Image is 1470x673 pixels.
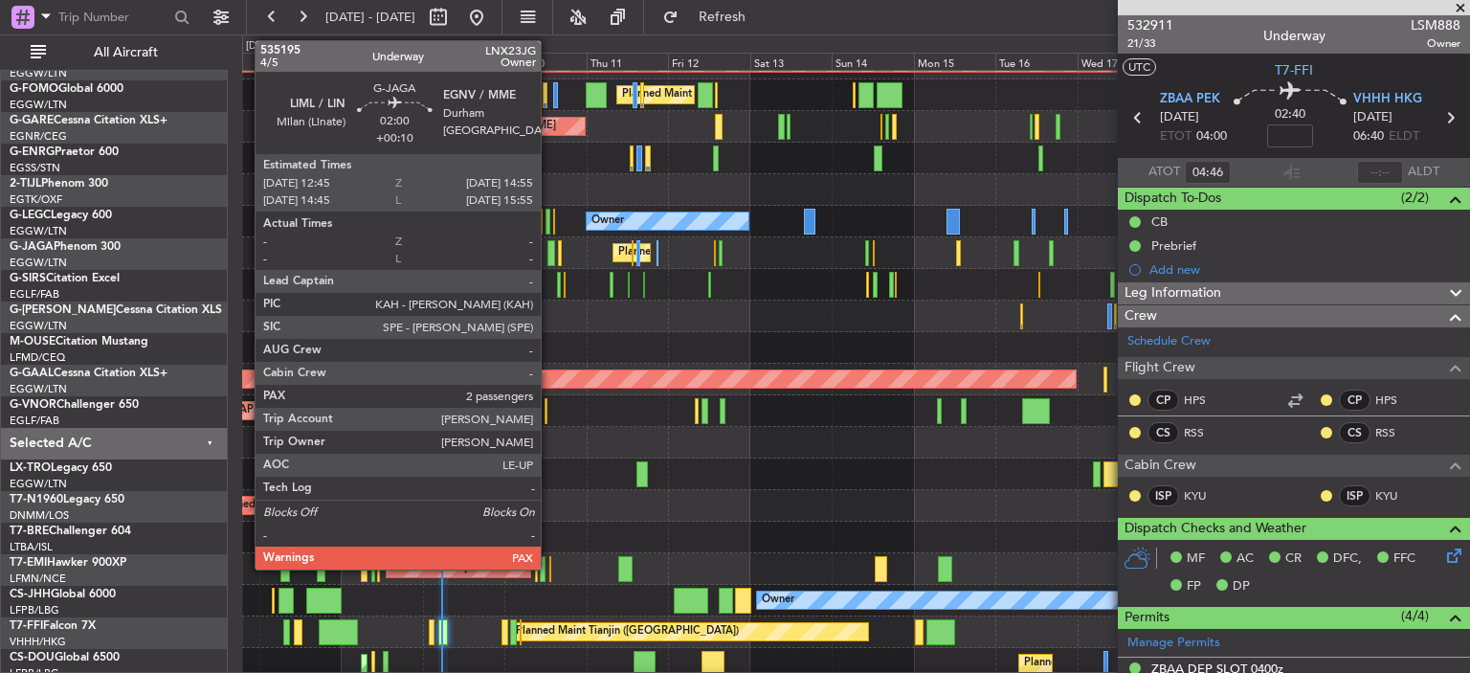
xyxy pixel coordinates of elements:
[587,53,669,70] div: Thu 11
[1160,108,1199,127] span: [DATE]
[1411,15,1460,35] span: LSM888
[124,396,426,425] div: Planned Maint [GEOGRAPHIC_DATA] ([GEOGRAPHIC_DATA])
[1408,163,1439,182] span: ALDT
[10,210,112,221] a: G-LEGCLegacy 600
[1127,15,1173,35] span: 532911
[1389,127,1419,146] span: ELDT
[1393,550,1415,569] span: FFC
[1339,485,1370,506] div: ISP
[10,368,54,379] span: G-GAAL
[1148,163,1180,182] span: ATOT
[1353,90,1422,109] span: VHHH HKG
[246,38,278,55] div: [DATE]
[259,53,342,70] div: Sun 7
[10,494,124,505] a: T7-N1960Legacy 650
[10,115,167,126] a: G-GARECessna Citation XLS+
[10,557,47,569] span: T7-EMI
[1275,105,1305,124] span: 02:40
[1184,392,1227,409] a: HPS
[1401,606,1429,626] span: (4/4)
[1160,90,1220,109] span: ZBAA PEK
[1285,550,1302,569] span: CR
[1127,332,1211,351] a: Schedule Crew
[10,589,51,600] span: CS-JHH
[10,304,222,316] a: G-[PERSON_NAME]Cessna Citation XLS
[622,80,924,109] div: Planned Maint [GEOGRAPHIC_DATA] ([GEOGRAPHIC_DATA])
[10,224,67,238] a: EGGW/LTN
[1125,357,1195,379] span: Flight Crew
[10,273,120,284] a: G-SIRSCitation Excel
[1185,161,1231,184] input: --:--
[10,161,60,175] a: EGSS/STN
[10,508,69,523] a: DNMM/LOS
[1233,577,1250,596] span: DP
[10,146,55,158] span: G-ENRG
[1333,550,1362,569] span: DFC,
[995,53,1078,70] div: Tue 16
[1125,518,1306,540] span: Dispatch Checks and Weather
[1125,282,1221,304] span: Leg Information
[10,462,112,474] a: LX-TROLegacy 650
[10,146,119,158] a: G-ENRGPraetor 600
[203,491,518,520] div: Unplanned Maint [GEOGRAPHIC_DATA] ([GEOGRAPHIC_DATA])
[10,350,65,365] a: LFMD/CEQ
[10,462,51,474] span: LX-TRO
[1353,108,1392,127] span: [DATE]
[341,53,423,70] div: Mon 8
[10,256,67,270] a: EGGW/LTN
[516,617,739,646] div: Planned Maint Tianjin ([GEOGRAPHIC_DATA])
[10,178,108,190] a: 2-TIJLPhenom 300
[10,368,167,379] a: G-GAALCessna Citation XLS+
[1151,213,1168,230] div: CB
[10,83,123,95] a: G-FOMOGlobal 6000
[1123,58,1156,76] button: UTC
[1127,634,1220,653] a: Manage Permits
[750,53,833,70] div: Sat 13
[1275,60,1313,80] span: T7-FFI
[10,178,41,190] span: 2-TIJL
[10,526,49,537] span: T7-BRE
[10,603,59,617] a: LFPB/LBG
[10,241,54,253] span: G-JAGA
[10,273,46,284] span: G-SIRS
[591,207,624,236] div: Owner
[10,540,53,554] a: LTBA/ISL
[1149,261,1460,278] div: Add new
[383,112,556,141] div: Unplanned Maint [PERSON_NAME]
[10,399,139,411] a: G-VNORChallenger 650
[10,652,120,663] a: CS-DOUGlobal 6500
[10,526,131,537] a: T7-BREChallenger 604
[423,53,505,70] div: Tue 9
[10,399,56,411] span: G-VNOR
[1353,127,1384,146] span: 06:40
[1401,188,1429,208] span: (2/2)
[1147,422,1179,443] div: CS
[10,635,66,649] a: VHHH/HKG
[1151,237,1196,254] div: Prebrief
[10,414,59,428] a: EGLF/FAB
[10,557,126,569] a: T7-EMIHawker 900XP
[58,3,168,32] input: Trip Number
[914,53,996,70] div: Mon 15
[10,382,67,396] a: EGGW/LTN
[1339,390,1370,411] div: CP
[1160,127,1192,146] span: ETOT
[1147,390,1179,411] div: CP
[1263,26,1325,46] div: Underway
[21,37,208,68] button: All Aircraft
[654,2,768,33] button: Refresh
[391,554,574,583] div: Planned Maint [GEOGRAPHIC_DATA]
[10,129,67,144] a: EGNR/CEG
[1375,487,1418,505] a: KYU
[504,53,587,70] div: Wed 10
[10,83,58,95] span: G-FOMO
[832,53,914,70] div: Sun 14
[10,115,54,126] span: G-GARE
[668,53,750,70] div: Fri 12
[10,241,121,253] a: G-JAGAPhenom 300
[10,336,56,348] span: M-OUSE
[762,586,794,615] div: Owner
[10,66,67,80] a: EGGW/LTN
[10,572,66,586] a: LFMN/NCE
[1339,422,1370,443] div: CS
